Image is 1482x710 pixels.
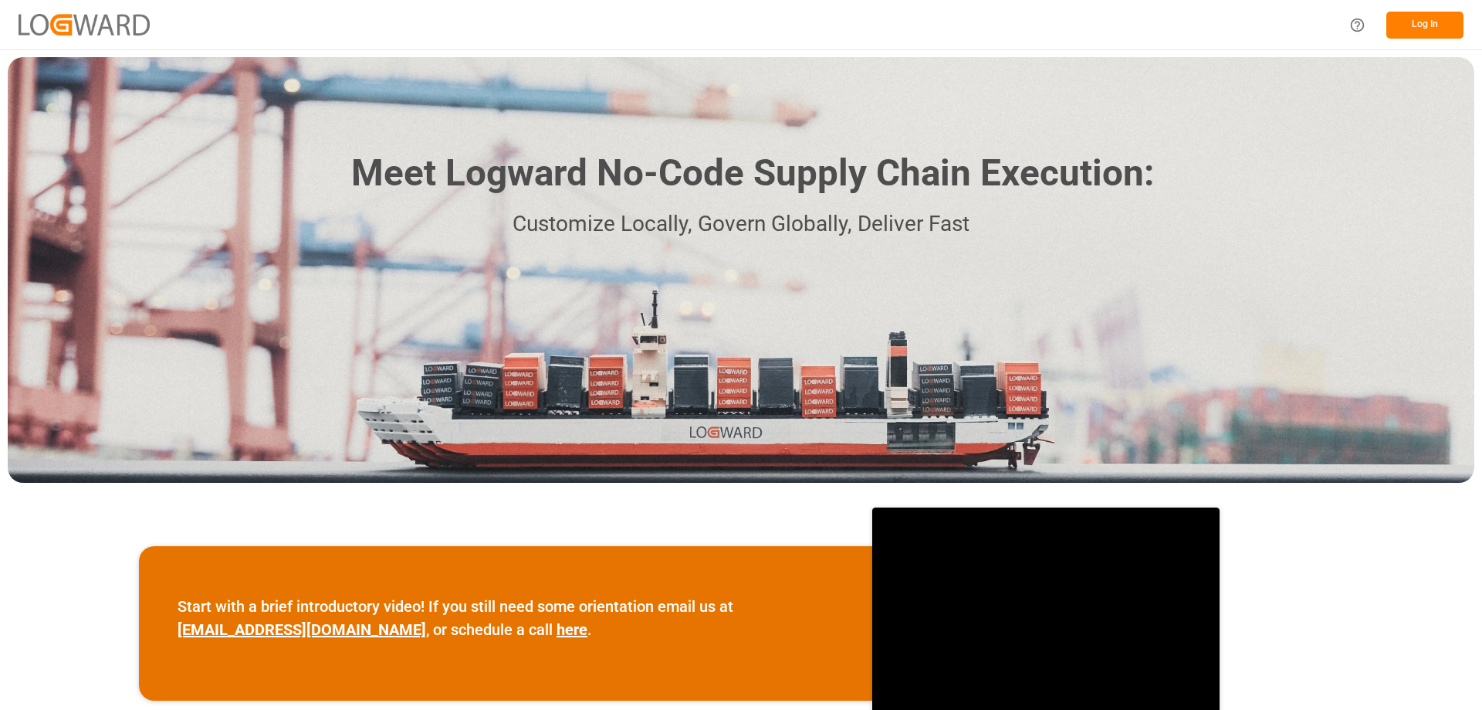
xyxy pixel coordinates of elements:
[178,620,426,639] a: [EMAIL_ADDRESS][DOMAIN_NAME]
[1340,8,1375,42] button: Help Center
[19,14,150,35] img: Logward_new_orange.png
[1386,12,1463,39] button: Log In
[328,207,1154,242] p: Customize Locally, Govern Globally, Deliver Fast
[557,620,587,639] a: here
[178,595,834,641] p: Start with a brief introductory video! If you still need some orientation email us at , or schedu...
[351,146,1154,201] h1: Meet Logward No-Code Supply Chain Execution:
